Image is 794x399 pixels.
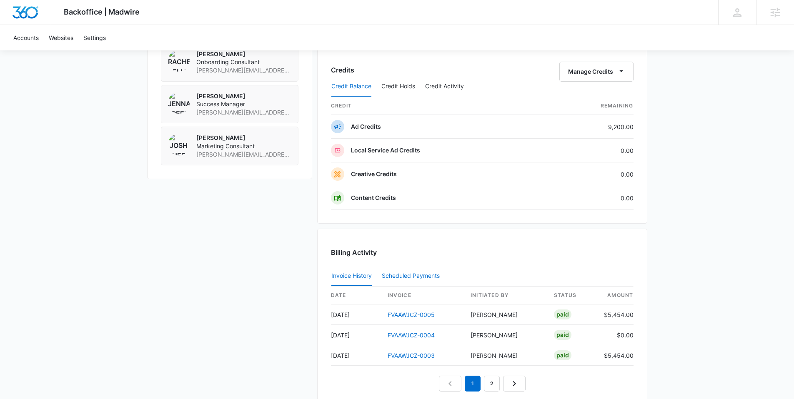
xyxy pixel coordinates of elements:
td: $0.00 [597,325,634,345]
div: Scheduled Payments [382,273,443,279]
a: Page 2 [484,376,500,392]
button: Credit Balance [331,77,371,97]
img: website_grey.svg [13,22,20,28]
th: credit [331,97,545,115]
div: Domain Overview [32,49,75,55]
p: [PERSON_NAME] [196,50,291,58]
div: Paid [554,309,571,319]
a: FVAAWJCZ-0003 [388,352,435,359]
div: Paid [554,350,571,360]
div: Keywords by Traffic [92,49,140,55]
span: Marketing Consultant [196,142,291,150]
p: [PERSON_NAME] [196,134,291,142]
a: FVAAWJCZ-0004 [388,332,435,339]
a: Settings [78,25,111,50]
h3: Credits [331,65,354,75]
th: status [547,287,597,304]
a: Websites [44,25,78,50]
td: [DATE] [331,304,381,325]
span: [PERSON_NAME][EMAIL_ADDRESS][PERSON_NAME][DOMAIN_NAME] [196,150,291,159]
th: Initiated By [464,287,547,304]
td: 0.00 [545,139,634,162]
span: Onboarding Consultant [196,58,291,66]
p: Ad Credits [351,122,381,131]
td: [DATE] [331,345,381,366]
span: Backoffice | Madwire [64,7,140,16]
th: amount [597,287,634,304]
img: Jenna Freeman [168,92,190,114]
p: [PERSON_NAME] [196,92,291,100]
span: Success Manager [196,100,291,108]
p: Local Service Ad Credits [351,146,420,155]
div: v 4.0.25 [23,13,41,20]
nav: Pagination [439,376,526,392]
h3: Billing Activity [331,247,634,257]
span: [PERSON_NAME][EMAIL_ADDRESS][PERSON_NAME][DOMAIN_NAME] [196,66,291,75]
a: FVAAWJCZ-0005 [388,311,435,318]
button: Invoice History [331,266,372,286]
img: tab_keywords_by_traffic_grey.svg [83,48,90,55]
td: $5,454.00 [597,345,634,366]
td: 0.00 [545,162,634,186]
td: [PERSON_NAME] [464,345,547,366]
img: Rachel Bellio [168,50,190,72]
div: Paid [554,330,571,340]
td: [PERSON_NAME] [464,304,547,325]
td: [DATE] [331,325,381,345]
td: 9,200.00 [545,115,634,139]
img: Josh Sherman [168,134,190,155]
p: Creative Credits [351,170,397,178]
a: Accounts [8,25,44,50]
img: logo_orange.svg [13,13,20,20]
div: Domain: [DOMAIN_NAME] [22,22,92,28]
th: Remaining [545,97,634,115]
td: 0.00 [545,186,634,210]
button: Credit Activity [425,77,464,97]
td: $5,454.00 [597,304,634,325]
span: [PERSON_NAME][EMAIL_ADDRESS][PERSON_NAME][DOMAIN_NAME] [196,108,291,117]
p: Content Credits [351,194,396,202]
a: Next Page [503,376,526,392]
img: tab_domain_overview_orange.svg [23,48,29,55]
td: [PERSON_NAME] [464,325,547,345]
th: date [331,287,381,304]
button: Manage Credits [559,62,634,82]
button: Credit Holds [381,77,415,97]
em: 1 [465,376,481,392]
th: invoice [381,287,464,304]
